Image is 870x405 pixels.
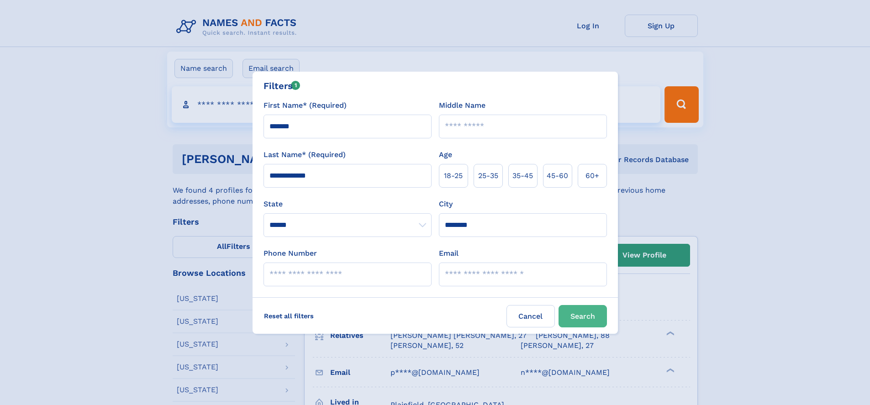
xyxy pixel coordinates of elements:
[506,305,555,327] label: Cancel
[264,199,432,210] label: State
[547,170,568,181] span: 45‑60
[439,248,459,259] label: Email
[585,170,599,181] span: 60+
[512,170,533,181] span: 35‑45
[444,170,463,181] span: 18‑25
[258,305,320,327] label: Reset all filters
[478,170,498,181] span: 25‑35
[439,100,485,111] label: Middle Name
[264,100,347,111] label: First Name* (Required)
[264,248,317,259] label: Phone Number
[264,79,301,93] div: Filters
[264,149,346,160] label: Last Name* (Required)
[439,199,453,210] label: City
[439,149,452,160] label: Age
[559,305,607,327] button: Search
